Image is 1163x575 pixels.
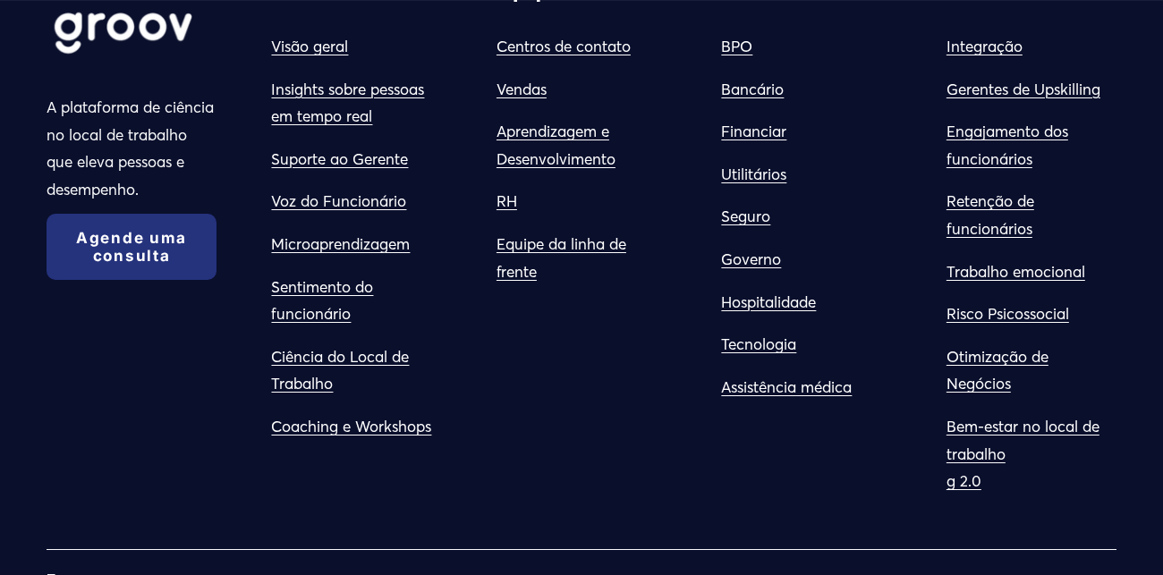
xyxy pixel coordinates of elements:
[721,33,752,61] a: BPO
[271,76,441,131] a: Insights sobre pessoas em tempo real
[721,80,784,98] font: Bancário
[721,165,786,183] font: Utilitários
[947,80,1100,98] font: Gerentes de Upskilling
[497,118,666,173] a: Aprendizagem e Desenvolvimento
[497,37,631,55] font: Centros de contato
[497,231,666,285] a: Equipe da linha de frente
[947,413,1116,468] a: Bem-estar no local de trabalho
[947,188,1116,242] a: Retenção de funcionários
[721,374,852,402] a: Assistência médica
[947,122,1068,168] font: Engajamento dos funcionários
[947,468,981,495] a: g 2.0
[721,76,784,104] a: Bancário
[271,188,406,216] a: Voz do Funcionário
[947,118,1116,173] a: Engajamento dos funcionários
[497,191,517,210] font: RH
[271,33,348,61] a: Visão geral
[271,343,441,398] a: Ciência do Local de Trabalho
[721,122,786,140] font: Financiar
[721,246,781,274] a: Governo
[721,249,781,268] font: Governo
[947,33,1023,61] a: Integração
[947,300,1069,328] a: Risco Psicossocial
[271,149,408,168] font: Suporte ao Gerente
[271,191,406,210] font: Voz do Funcionário
[271,274,441,328] a: Sentimento do funcionário
[721,207,770,225] font: Seguro
[947,471,981,490] font: g 2.0
[721,203,770,231] a: Seguro
[271,234,410,253] font: Microaprendizagem
[497,80,547,98] font: Vendas
[76,229,187,265] font: Agende uma consulta
[947,76,1100,104] a: Gerentes de Upskilling
[271,80,424,126] font: Insights sobre pessoas em tempo real
[721,161,786,189] a: Utilitários
[497,76,547,104] a: Vendas
[721,377,852,396] font: Assistência médica
[721,289,816,317] a: Hospitalidade
[497,234,626,281] font: Equipe da linha de frente
[271,413,431,441] a: Coaching e Workshops
[271,277,373,324] font: Sentimento do funcionário
[947,262,1085,281] font: Trabalho emocional
[497,122,615,168] font: Aprendizagem e Desenvolvimento
[271,231,410,258] a: Microaprendizagem
[947,304,1069,323] font: Risco Psicossocial
[497,33,631,61] a: Centros de contato
[947,343,1116,398] a: Otimização de Negócios
[271,347,409,393] font: Ciência do Local de Trabalho
[721,37,752,55] font: BPO
[947,347,1048,393] font: Otimização de Negócios
[721,334,796,353] font: Tecnologia
[947,37,1023,55] font: Integração
[47,97,218,199] font: A plataforma de ciência no local de trabalho que eleva pessoas e desempenho.
[271,146,408,173] a: Suporte ao Gerente
[271,417,431,435] font: Coaching e Workshops
[947,191,1034,238] font: Retenção de funcionários
[947,417,1099,463] font: Bem-estar no local de trabalho
[721,292,816,311] font: Hospitalidade
[497,188,517,216] a: RH
[47,214,216,280] a: Agende uma consulta
[721,331,796,359] a: Tecnologia
[947,258,1085,286] a: Trabalho emocional
[271,37,348,55] font: Visão geral
[721,118,786,146] a: Financiar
